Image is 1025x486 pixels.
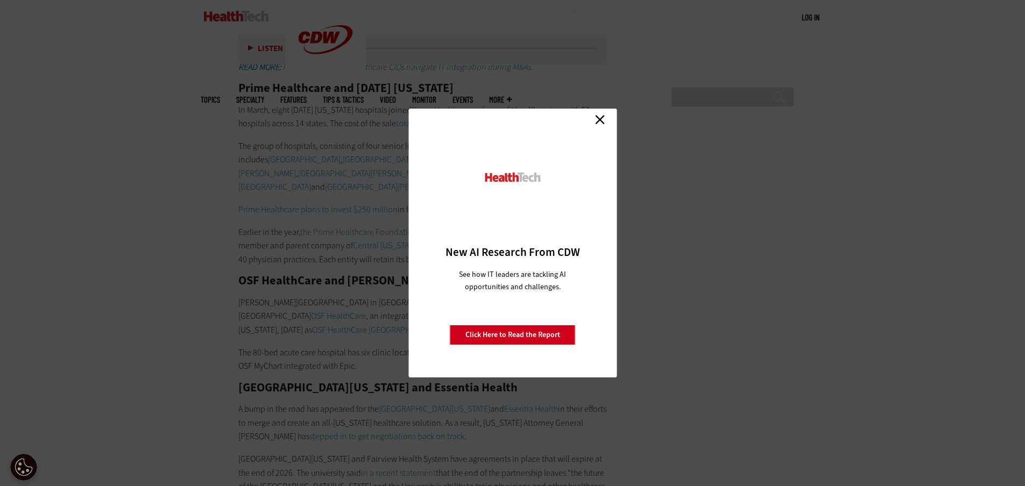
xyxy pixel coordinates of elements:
[10,454,37,481] div: Cookie Settings
[427,245,598,260] h3: New AI Research From CDW
[483,171,542,183] img: HealthTech_0.png
[592,111,608,127] a: Close
[10,454,37,481] button: Open Preferences
[446,268,579,293] p: See how IT leaders are tackling AI opportunities and challenges.
[450,325,576,345] a: Click Here to Read the Report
